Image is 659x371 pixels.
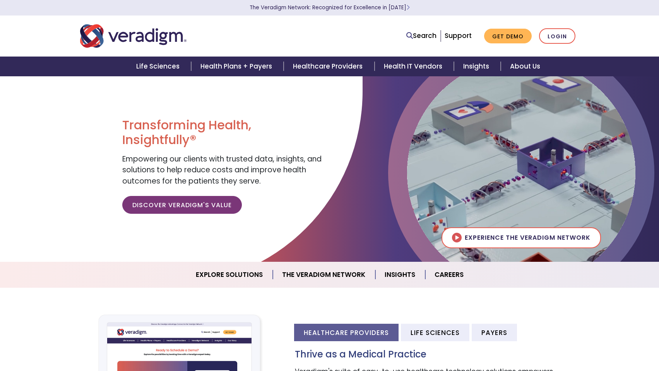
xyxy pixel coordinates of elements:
[122,154,322,186] span: Empowering our clients with trusted data, insights, and solutions to help reduce costs and improv...
[250,4,410,11] a: The Veradigm Network: Recognized for Excellence in [DATE]Learn More
[539,28,575,44] a: Login
[273,265,375,285] a: The Veradigm Network
[294,324,399,341] li: Healthcare Providers
[425,265,473,285] a: Careers
[454,57,501,76] a: Insights
[187,265,273,285] a: Explore Solutions
[406,31,436,41] a: Search
[484,29,532,44] a: Get Demo
[122,118,324,148] h1: Transforming Health, Insightfully®
[501,57,549,76] a: About Us
[80,23,187,49] img: Veradigm logo
[445,31,472,40] a: Support
[191,57,284,76] a: Health Plans + Payers
[284,57,374,76] a: Healthcare Providers
[401,324,469,341] li: Life Sciences
[127,57,191,76] a: Life Sciences
[406,4,410,11] span: Learn More
[122,196,242,214] a: Discover Veradigm's Value
[375,265,425,285] a: Insights
[472,324,517,341] li: Payers
[295,349,579,360] h3: Thrive as a Medical Practice
[375,57,454,76] a: Health IT Vendors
